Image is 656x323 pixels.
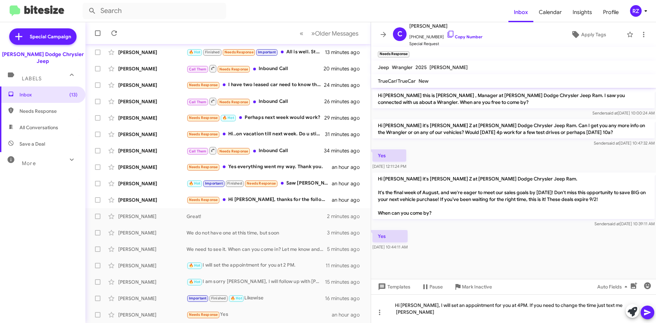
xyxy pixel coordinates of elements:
small: Needs Response [378,51,409,57]
div: Great! [187,213,327,220]
span: Templates [377,281,410,293]
span: 🔥 Hot [189,50,201,54]
span: Needs Response [224,50,254,54]
span: Labels [22,76,42,82]
div: Hi..on vacation till next week. Do u still have that tx 550h+ ? What out the door price? [187,130,325,138]
span: Older Messages [315,30,358,37]
div: We need to see it. When can you come in? Let me know and I will set an appointment with our appra... [187,246,327,253]
span: Needs Response [247,181,276,186]
span: said at [606,110,618,116]
div: [PERSON_NAME] [118,147,187,154]
span: Sender [DATE] 10:00:24 AM [592,110,655,116]
div: 26 minutes ago [324,98,365,105]
div: 5 minutes ago [327,246,365,253]
span: « [300,29,303,38]
span: [PHONE_NUMBER] [409,30,482,40]
div: Hi [PERSON_NAME], thanks for the follow up but the color combo and price tag is not in my favor f... [187,196,332,204]
span: Important [189,296,207,300]
div: Perhaps next week would work? [187,114,324,122]
a: Profile [598,2,624,22]
span: Calendar [533,2,567,22]
span: TrueCar/TrueCar [378,78,416,84]
span: Needs Response [219,149,248,153]
span: Jeep [378,64,389,70]
button: Mark Inactive [448,281,497,293]
span: Call Them [189,149,207,153]
span: Important [205,181,223,186]
span: Wrangler [392,64,413,70]
p: Hi [PERSON_NAME] it's [PERSON_NAME] Z at [PERSON_NAME] Dodge Chrysler Jeep Ram. It's the final we... [372,173,655,219]
span: Needs Response [189,165,218,169]
div: Yes [187,311,332,319]
span: 🔥 Hot [189,280,201,284]
div: 15 minutes ago [325,279,365,285]
span: (13) [69,91,78,98]
span: More [22,160,36,166]
span: Sender [DATE] 10:47:32 AM [594,140,655,146]
span: Needs Response [219,100,248,104]
div: an hour ago [332,164,365,171]
button: Next [307,26,363,40]
span: All Conversations [19,124,58,131]
span: Save a Deal [19,140,45,147]
p: Yes [372,149,406,162]
p: Hi [PERSON_NAME] this is [PERSON_NAME] , Manager at [PERSON_NAME] Dodge Chrysler Jeep Ram. I saw ... [372,89,655,108]
div: 11 minutes ago [326,262,365,269]
div: [PERSON_NAME] [118,229,187,236]
button: RZ [624,5,648,17]
a: Special Campaign [9,28,77,45]
div: 24 minutes ago [324,82,365,89]
span: 🔥 Hot [231,296,242,300]
span: Needs Response [219,67,248,71]
div: I will set the appointment for you at 2 PM. [187,261,326,269]
div: [PERSON_NAME] [118,180,187,187]
div: [PERSON_NAME] [118,279,187,285]
button: Previous [296,26,307,40]
div: Inbound Call [187,146,324,155]
button: Auto Fields [592,281,635,293]
span: Needs Response [189,198,218,202]
div: 34 minutes ago [324,147,365,154]
span: [PERSON_NAME] [429,64,468,70]
div: an hour ago [332,311,365,318]
div: [PERSON_NAME] [118,82,187,89]
span: [DATE] 12:11:24 PM [372,164,406,169]
span: Mark Inactive [462,281,492,293]
span: Special Campaign [30,33,71,40]
span: » [311,29,315,38]
p: Hi [PERSON_NAME] it's [PERSON_NAME] Z at [PERSON_NAME] Dodge Chrysler Jeep Ram. Can I get you any... [372,119,655,138]
span: C [397,29,402,40]
div: RZ [630,5,642,17]
div: We do not have one at this time, but soon [187,229,327,236]
a: Inbox [508,2,533,22]
span: Call Them [189,100,207,104]
div: 29 minutes ago [324,115,365,121]
span: said at [608,221,620,226]
div: Inbound Call [187,64,324,73]
div: [PERSON_NAME] [118,131,187,138]
div: Saw [PERSON_NAME] [187,179,332,187]
div: 31 minutes ago [325,131,365,138]
nav: Page navigation example [296,26,363,40]
span: said at [607,140,619,146]
div: I am sorry [PERSON_NAME], I will follow up with [PERSON_NAME] [DATE] [PERSON_NAME] [187,278,325,286]
span: Needs Response [189,116,218,120]
span: Sender [DATE] 10:39:11 AM [594,221,655,226]
div: [PERSON_NAME] [118,49,187,56]
span: 🔥 Hot [222,116,234,120]
div: [PERSON_NAME] [118,65,187,72]
span: [DATE] 10:44:11 AM [372,244,408,250]
span: Special Request [409,40,482,47]
div: All is well. Struggling to find a co signer because I can't give that much down payment down at t... [187,48,325,56]
div: Yes everything went my way. Thank you. [187,163,332,171]
div: Inbound Call [187,97,324,106]
div: 3 minutes ago [327,229,365,236]
button: Templates [371,281,416,293]
span: New [419,78,428,84]
div: an hour ago [332,197,365,203]
span: Finished [211,296,226,300]
span: 2025 [415,64,427,70]
span: Pause [429,281,443,293]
